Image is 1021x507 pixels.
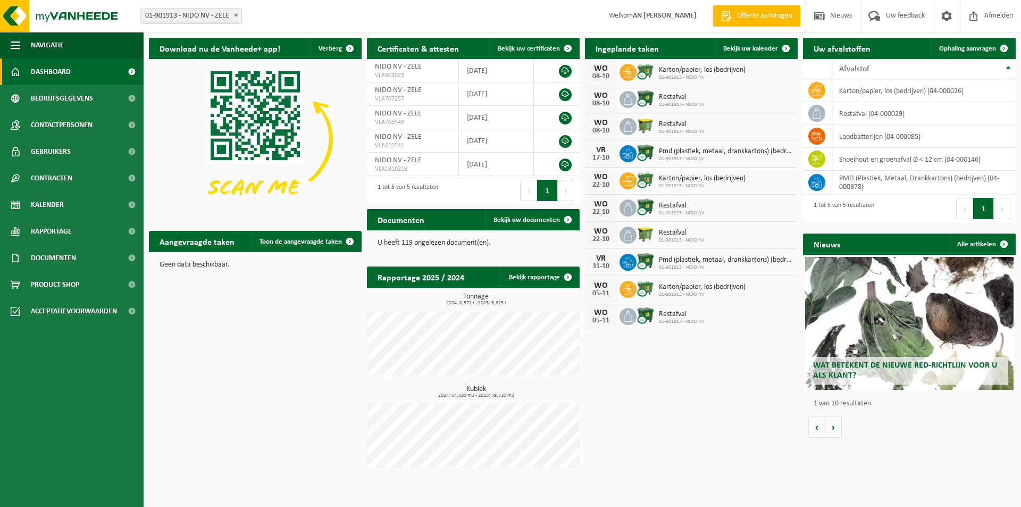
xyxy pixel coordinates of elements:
[637,306,655,325] img: WB-1100-CU
[375,142,450,150] span: VLA610541
[558,180,574,201] button: Next
[659,120,705,129] span: Restafval
[31,165,72,192] span: Contracten
[489,38,579,59] a: Bekijk uw certificaten
[659,129,705,135] span: 01-901913 - NIDO NV
[590,209,612,216] div: 22-10
[375,156,422,164] span: NIDO NV - ZELE
[160,261,351,269] p: Geen data beschikbaar.
[310,38,361,59] button: Verberg
[831,79,1016,102] td: karton/papier, los (bedrijven) (04-000026)
[637,144,655,162] img: WB-1100-CU
[375,133,422,141] span: NIDO NV - ZELE
[949,234,1015,255] a: Alle artikelen
[149,59,362,219] img: Download de VHEPlus App
[375,63,422,71] span: NIDO NV - ZELE
[260,238,342,245] span: Toon de aangevraagde taken
[734,11,795,21] span: Offerte aanvragen
[831,102,1016,125] td: restafval (04-000029)
[637,279,655,297] img: WB-0660-CU
[659,202,705,210] span: Restafval
[493,217,560,223] span: Bekijk uw documenten
[149,231,245,252] h2: Aangevraagde taken
[831,148,1016,171] td: snoeihout en groenafval Ø < 12 cm (04-000146)
[251,231,361,252] a: Toon de aangevraagde taken
[659,102,705,108] span: 01-901913 - NIDO NV
[367,209,435,230] h2: Documenten
[659,183,746,189] span: 01-901913 - NIDO NV
[372,393,580,398] span: 2024: 64,680 m3 - 2025: 49,720 m3
[31,192,64,218] span: Kalender
[659,93,705,102] span: Restafval
[994,198,1010,219] button: Next
[31,59,71,85] span: Dashboard
[939,45,996,52] span: Ophaling aanvragen
[367,267,475,287] h2: Rapportage 2025 / 2024
[659,147,792,156] span: Pmd (plastiek, metaal, drankkartons) (bedrijven)
[375,95,450,103] span: VLA707257
[31,112,93,138] span: Contactpersonen
[141,9,241,23] span: 01-901913 - NIDO NV - ZELE
[375,71,450,80] span: VLA903023
[375,118,450,127] span: VLA705549
[590,281,612,290] div: WO
[498,45,560,52] span: Bekijk uw certificaten
[31,85,93,112] span: Bedrijfsgegevens
[723,45,778,52] span: Bekijk uw kalender
[585,38,669,59] h2: Ingeplande taken
[459,59,534,82] td: [DATE]
[372,301,580,306] span: 2024: 0,572 t - 2025: 5,825 t
[140,8,242,24] span: 01-901913 - NIDO NV - ZELE
[659,310,705,319] span: Restafval
[659,210,705,217] span: 01-901913 - NIDO NV
[459,129,534,153] td: [DATE]
[956,198,973,219] button: Previous
[813,361,997,380] span: Wat betekent de nieuwe RED-richtlijn voor u als klant?
[659,264,792,271] span: 01-901913 - NIDO NV
[715,38,797,59] a: Bekijk uw kalender
[375,110,422,118] span: NIDO NV - ZELE
[659,156,792,162] span: 01-901913 - NIDO NV
[590,200,612,209] div: WO
[459,106,534,129] td: [DATE]
[659,283,746,292] span: Karton/papier, los (bedrijven)
[590,73,612,80] div: 08-10
[590,254,612,263] div: VR
[500,267,579,288] a: Bekijk rapportage
[31,298,117,325] span: Acceptatievoorwaarden
[319,45,342,52] span: Verberg
[590,92,612,100] div: WO
[803,38,881,59] h2: Uw afvalstoffen
[367,38,470,59] h2: Certificaten & attesten
[375,165,450,173] span: VLA1810218
[520,180,537,201] button: Previous
[375,86,422,94] span: NIDO NV - ZELE
[485,209,579,230] a: Bekijk uw documenten
[637,171,655,189] img: WB-0660-CU
[31,271,79,298] span: Product Shop
[31,218,72,245] span: Rapportage
[637,117,655,135] img: WB-1100-HPE-GN-50
[372,386,580,398] h3: Kubiek
[825,417,842,438] button: Volgende
[831,171,1016,194] td: PMD (Plastiek, Metaal, Drankkartons) (bedrijven) (04-000978)
[590,100,612,107] div: 08-10
[659,74,746,81] span: 01-901913 - NIDO NV
[637,89,655,107] img: WB-1100-CU
[805,257,1014,390] a: Wat betekent de nieuwe RED-richtlijn voor u als klant?
[808,197,874,220] div: 1 tot 5 van 5 resultaten
[459,82,534,106] td: [DATE]
[590,127,612,135] div: 08-10
[637,62,655,80] img: WB-0660-CU
[637,252,655,270] img: WB-1100-CU
[637,198,655,216] img: WB-1100-CU
[590,146,612,154] div: VR
[590,236,612,243] div: 22-10
[659,229,705,237] span: Restafval
[372,293,580,306] h3: Tonnage
[839,65,869,73] span: Afvalstof
[931,38,1015,59] a: Ophaling aanvragen
[459,153,534,176] td: [DATE]
[973,198,994,219] button: 1
[659,174,746,183] span: Karton/papier, los (bedrijven)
